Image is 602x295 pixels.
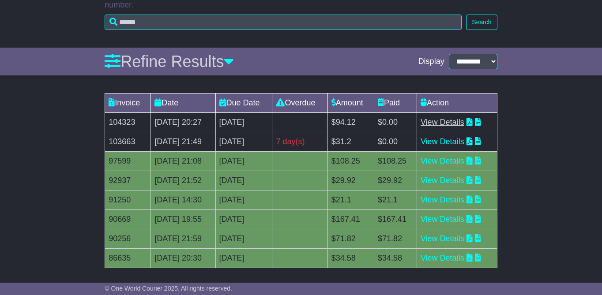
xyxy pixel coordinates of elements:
a: View Details [421,157,464,165]
td: Overdue [272,93,327,113]
a: View Details [421,234,464,243]
a: View Details [421,118,464,127]
td: 91250 [105,190,151,210]
td: $31.2 [327,132,374,152]
td: 97599 [105,152,151,171]
td: $34.58 [327,249,374,268]
td: [DATE] 21:59 [151,229,215,249]
td: [DATE] 20:30 [151,249,215,268]
td: $108.25 [327,152,374,171]
td: [DATE] [215,171,272,190]
td: $34.58 [374,249,417,268]
td: $21.1 [327,190,374,210]
td: [DATE] 14:30 [151,190,215,210]
td: $167.41 [327,210,374,229]
td: Invoice [105,93,151,113]
td: Amount [327,93,374,113]
td: Date [151,93,215,113]
td: [DATE] [215,249,272,268]
td: $94.12 [327,113,374,132]
td: Due Date [215,93,272,113]
td: $71.82 [327,229,374,249]
td: [DATE] [215,152,272,171]
td: $21.1 [374,190,417,210]
td: 103663 [105,132,151,152]
td: Paid [374,93,417,113]
td: [DATE] 21:49 [151,132,215,152]
div: 7 day(s) [276,136,324,148]
td: [DATE] [215,113,272,132]
td: 104323 [105,113,151,132]
td: [DATE] 21:08 [151,152,215,171]
a: View Details [421,254,464,262]
td: [DATE] [215,229,272,249]
td: [DATE] [215,190,272,210]
td: $167.41 [374,210,417,229]
span: © One World Courier 2025. All rights reserved. [105,285,232,292]
td: 92937 [105,171,151,190]
td: [DATE] [215,132,272,152]
td: Action [417,93,497,113]
td: $0.00 [374,113,417,132]
td: [DATE] 21:52 [151,171,215,190]
button: Search [466,15,497,30]
td: $29.92 [374,171,417,190]
td: $108.25 [374,152,417,171]
td: [DATE] 19:55 [151,210,215,229]
td: [DATE] [215,210,272,229]
td: 86635 [105,249,151,268]
a: Refine Results [105,52,234,71]
a: View Details [421,176,464,185]
a: View Details [421,215,464,224]
td: 90669 [105,210,151,229]
td: [DATE] 20:27 [151,113,215,132]
a: View Details [421,195,464,204]
span: Display [418,57,444,67]
a: View Details [421,137,464,146]
td: $71.82 [374,229,417,249]
td: $29.92 [327,171,374,190]
td: $0.00 [374,132,417,152]
td: 90256 [105,229,151,249]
